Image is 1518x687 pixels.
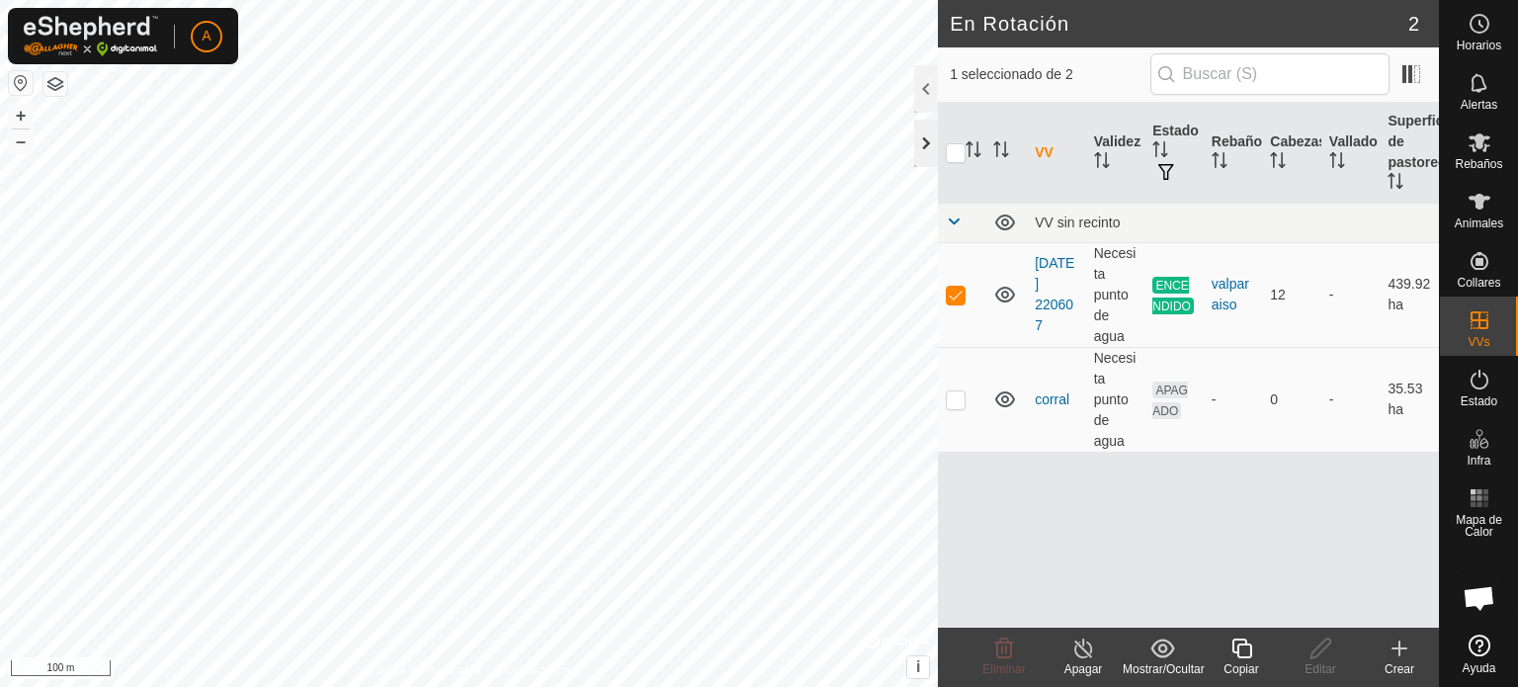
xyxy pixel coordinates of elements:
td: 12 [1262,242,1321,347]
p-sorticon: Activar para ordenar [1388,176,1403,192]
th: Superficie de pastoreo [1380,103,1439,204]
div: Editar [1281,660,1360,678]
span: i [916,658,920,675]
img: Logo Gallagher [24,16,158,56]
td: - [1321,347,1381,452]
button: – [9,129,33,153]
th: Rebaño [1204,103,1263,204]
a: Contáctenos [505,661,571,679]
div: valparaiso [1212,274,1255,315]
div: Apagar [1044,660,1123,678]
a: corral [1035,391,1069,407]
span: Eliminar [982,662,1025,676]
div: Copiar [1202,660,1281,678]
p-sorticon: Activar para ordenar [993,144,1009,160]
a: Ayuda [1440,627,1518,682]
span: Ayuda [1463,662,1496,674]
p-sorticon: Activar para ordenar [1094,155,1110,171]
h2: En Rotación [950,12,1408,36]
button: Capas del Mapa [43,72,67,96]
th: Validez [1086,103,1145,204]
input: Buscar (S) [1150,53,1390,95]
th: Vallado [1321,103,1381,204]
span: Collares [1457,277,1500,289]
span: Rebaños [1455,158,1502,170]
th: Estado [1144,103,1204,204]
td: - [1321,242,1381,347]
span: Mapa de Calor [1445,514,1513,538]
p-sorticon: Activar para ordenar [1152,144,1168,160]
button: i [907,656,929,678]
td: Necesita punto de agua [1086,347,1145,452]
div: Crear [1360,660,1439,678]
span: 1 seleccionado de 2 [950,64,1149,85]
th: VV [1027,103,1086,204]
p-sorticon: Activar para ordenar [1212,155,1227,171]
span: Alertas [1461,99,1497,111]
th: Cabezas [1262,103,1321,204]
button: + [9,104,33,128]
td: 439.92 ha [1380,242,1439,347]
p-sorticon: Activar para ordenar [1329,155,1345,171]
div: - [1212,389,1255,410]
span: ENCENDIDO [1152,277,1194,314]
a: [DATE] 220607 [1035,255,1074,333]
span: VVs [1468,336,1489,348]
span: APAGADO [1152,382,1188,419]
div: VV sin recinto [1035,215,1431,230]
div: Mostrar/Ocultar [1123,660,1202,678]
span: Horarios [1457,40,1501,51]
td: 35.53 ha [1380,347,1439,452]
p-sorticon: Activar para ordenar [966,144,981,160]
span: A [202,26,211,46]
span: Infra [1467,455,1490,467]
p-sorticon: Activar para ordenar [1270,155,1286,171]
span: Animales [1455,217,1503,229]
td: 0 [1262,347,1321,452]
div: Chat abierto [1450,568,1509,628]
td: Necesita punto de agua [1086,242,1145,347]
span: Estado [1461,395,1497,407]
a: Política de Privacidad [367,661,480,679]
span: 2 [1408,9,1419,39]
button: Restablecer Mapa [9,71,33,95]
